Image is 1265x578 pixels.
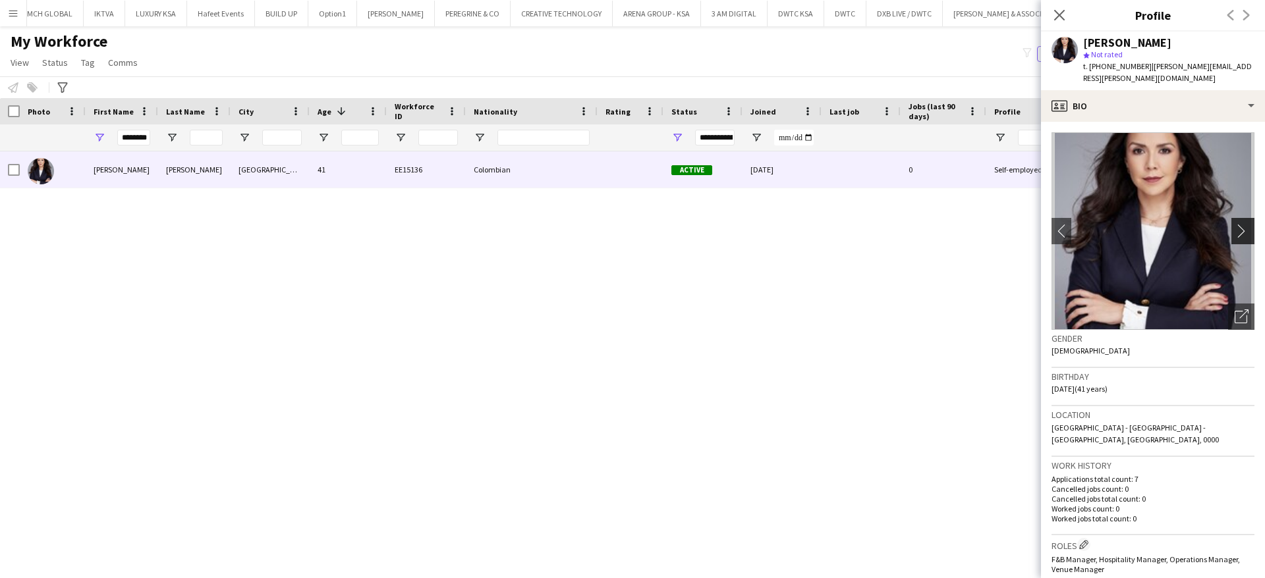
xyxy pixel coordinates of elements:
[1041,90,1265,122] div: Bio
[231,151,310,188] div: [GEOGRAPHIC_DATA]
[28,107,50,117] span: Photo
[11,57,29,68] span: View
[1052,554,1240,574] span: F&B Manager, Hospitality Manager, Operations Manager, Venue Manager
[81,57,95,68] span: Tag
[94,132,105,144] button: Open Filter Menu
[357,1,435,26] button: [PERSON_NAME]
[824,1,866,26] button: DWTC
[1018,130,1063,145] input: Profile Filter Input
[613,1,701,26] button: ARENA GROUP - KSA
[511,1,613,26] button: CREATIVE TECHNOLOGY
[497,130,590,145] input: Nationality Filter Input
[158,151,231,188] div: [PERSON_NAME]
[239,132,250,144] button: Open Filter Menu
[84,1,125,26] button: IKTVA
[1052,474,1254,484] p: Applications total count: 7
[701,1,768,26] button: 3 AM DIGITAL
[1228,303,1254,330] div: Open photos pop-in
[166,107,205,117] span: Last Name
[474,107,517,117] span: Nationality
[671,165,712,175] span: Active
[994,132,1006,144] button: Open Filter Menu
[1041,7,1265,24] h3: Profile
[1052,371,1254,382] h3: Birthday
[466,151,598,188] div: Colombian
[262,130,302,145] input: City Filter Input
[55,80,70,95] app-action-btn: Advanced filters
[1052,409,1254,421] h3: Location
[255,1,308,26] button: BUILD UP
[750,132,762,144] button: Open Filter Menu
[671,107,697,117] span: Status
[1052,504,1254,513] p: Worked jobs count: 0
[308,1,357,26] button: Option1
[418,130,458,145] input: Workforce ID Filter Input
[166,132,178,144] button: Open Filter Menu
[190,130,223,145] input: Last Name Filter Input
[1052,484,1254,494] p: Cancelled jobs count: 0
[1052,513,1254,523] p: Worked jobs total count: 0
[994,107,1021,117] span: Profile
[1083,61,1252,83] span: | [PERSON_NAME][EMAIL_ADDRESS][PERSON_NAME][DOMAIN_NAME]
[318,132,329,144] button: Open Filter Menu
[671,132,683,144] button: Open Filter Menu
[909,101,963,121] span: Jobs (last 90 days)
[743,151,822,188] div: [DATE]
[1052,423,1219,444] span: [GEOGRAPHIC_DATA] - [GEOGRAPHIC_DATA] - [GEOGRAPHIC_DATA], [GEOGRAPHIC_DATA], 0000
[318,107,331,117] span: Age
[239,107,254,117] span: City
[986,151,1071,188] div: Self-employed Crew
[1083,61,1152,71] span: t. [PHONE_NUMBER]
[1052,346,1130,355] span: [DEMOGRAPHIC_DATA]
[86,151,158,188] div: [PERSON_NAME]
[42,57,68,68] span: Status
[1052,384,1108,394] span: [DATE] (41 years)
[395,101,442,121] span: Workforce ID
[1083,37,1171,49] div: [PERSON_NAME]
[310,151,387,188] div: 41
[94,107,134,117] span: First Name
[1091,49,1123,59] span: Not rated
[1052,332,1254,344] h3: Gender
[901,151,986,188] div: 0
[1037,46,1103,62] button: Everyone5,834
[16,1,84,26] button: MCH GLOBAL
[768,1,824,26] button: DWTC KSA
[387,151,466,188] div: EE15136
[341,130,379,145] input: Age Filter Input
[37,54,73,71] a: Status
[125,1,187,26] button: LUXURY KSA
[1052,132,1254,330] img: Crew avatar or photo
[108,57,138,68] span: Comms
[395,132,407,144] button: Open Filter Menu
[474,132,486,144] button: Open Filter Menu
[1052,538,1254,552] h3: Roles
[187,1,255,26] button: Hafeet Events
[103,54,143,71] a: Comms
[435,1,511,26] button: PEREGRINE & CO
[76,54,100,71] a: Tag
[943,1,1143,26] button: [PERSON_NAME] & ASSOCIATES [GEOGRAPHIC_DATA]
[750,107,776,117] span: Joined
[866,1,943,26] button: DXB LIVE / DWTC
[5,54,34,71] a: View
[774,130,814,145] input: Joined Filter Input
[605,107,631,117] span: Rating
[1052,494,1254,504] p: Cancelled jobs total count: 0
[11,32,107,51] span: My Workforce
[1052,460,1254,471] h3: Work history
[117,130,150,145] input: First Name Filter Input
[28,158,54,184] img: Angelica Espinosa Salazar
[829,107,859,117] span: Last job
